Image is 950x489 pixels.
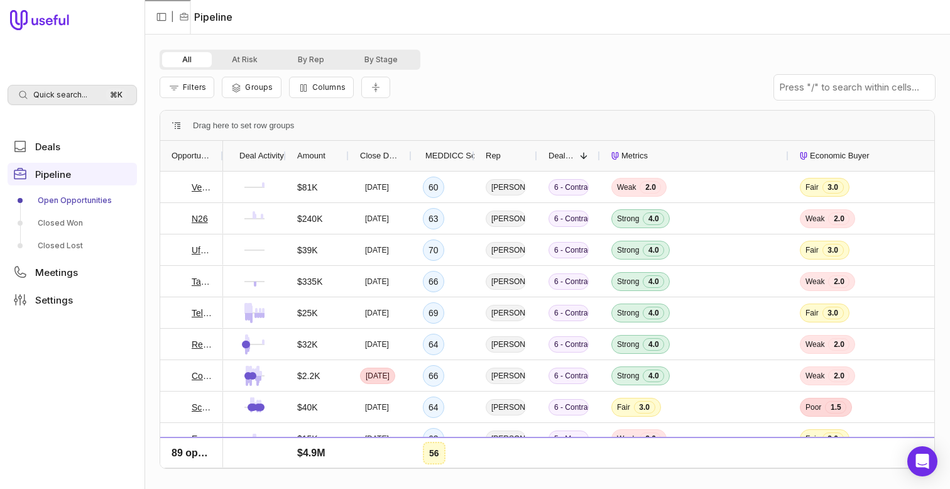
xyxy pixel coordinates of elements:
[425,148,487,163] span: MEDDICC Score
[297,180,318,195] span: $81K
[192,211,208,226] a: N26
[617,277,639,287] span: Strong
[643,275,664,288] span: 4.0
[549,462,589,478] span: 5 - Managed POC
[245,82,273,92] span: Groups
[822,464,844,476] span: 3.0
[278,52,344,67] button: By Rep
[805,245,819,255] span: Fair
[828,338,849,351] span: 2.0
[297,463,318,478] span: $46K
[549,179,589,195] span: 6 - Contract Negotiation
[549,148,575,163] span: Deal Stage
[365,434,389,444] time: [DATE]
[8,213,137,233] a: Closed Won
[549,273,589,290] span: 6 - Contract Negotiation
[35,295,73,305] span: Settings
[192,243,212,258] a: Ufurnish - reconnect
[617,402,630,412] span: Fair
[822,181,844,194] span: 3.0
[429,274,439,289] div: 66
[365,402,389,412] time: [DATE]
[828,212,849,225] span: 2.0
[365,214,389,224] time: [DATE]
[549,211,589,227] span: 6 - Contract Negotiation
[192,337,212,352] a: Render
[365,182,389,192] time: [DATE]
[179,9,232,25] li: Pipeline
[35,170,71,179] span: Pipeline
[486,462,526,478] span: [PERSON_NAME]
[297,431,318,446] span: $15K
[907,446,937,476] div: Open Intercom Messenger
[549,242,589,258] span: 6 - Contract Negotiation
[486,399,526,415] span: [PERSON_NAME]
[192,305,212,321] a: Telenav - Snowflake
[805,402,821,412] span: Poor
[35,142,60,151] span: Deals
[429,463,439,478] div: 74
[617,245,639,255] span: Strong
[35,268,78,277] span: Meetings
[486,211,526,227] span: [PERSON_NAME]
[192,431,212,446] a: Engagedly
[617,214,639,224] span: Strong
[429,337,439,352] div: 64
[365,308,389,318] time: [DATE]
[643,212,664,225] span: 4.0
[297,400,318,415] span: $40K
[486,368,526,384] span: [PERSON_NAME]
[549,368,589,384] span: 6 - Contract Negotiation
[643,244,664,256] span: 4.0
[486,148,501,163] span: Rep
[192,400,212,415] a: SchoolAI
[429,305,439,321] div: 69
[643,370,664,382] span: 4.0
[366,371,390,381] time: [DATE]
[634,401,655,414] span: 3.0
[617,308,639,318] span: Strong
[805,339,824,349] span: Weak
[344,52,418,67] button: By Stage
[617,339,639,349] span: Strong
[611,141,777,171] div: Metrics
[640,432,661,445] span: 2.0
[192,274,212,289] a: Tata Digital
[822,244,844,256] span: 3.0
[192,180,212,195] a: Veo - DT Connect
[423,141,463,171] div: MEDDICC Score
[193,118,294,133] span: Drag here to set row groups
[549,399,589,415] span: 6 - Contract Negotiation
[429,180,439,195] div: 60
[365,277,389,287] time: [DATE]
[297,274,322,289] span: $335K
[828,275,849,288] span: 2.0
[239,148,284,163] span: Deal Activity
[222,77,281,98] button: Group Pipeline
[429,243,439,258] div: 70
[486,179,526,195] span: [PERSON_NAME]
[365,339,389,349] time: [DATE]
[805,214,824,224] span: Weak
[192,463,212,478] a: Skiddle
[810,148,870,163] span: Economic Buyer
[640,181,661,194] span: 2.0
[805,277,824,287] span: Weak
[429,400,439,415] div: 64
[822,307,844,319] span: 3.0
[297,243,318,258] span: $39K
[429,431,439,446] div: 63
[486,305,526,321] span: [PERSON_NAME]
[486,431,526,447] span: [PERSON_NAME]
[617,434,636,444] span: Weak
[429,211,439,226] div: 63
[621,148,648,163] span: Metrics
[297,305,318,321] span: $25K
[33,90,87,100] span: Quick search...
[8,190,137,211] a: Open Opportunities
[8,236,137,256] a: Closed Lost
[8,135,137,158] a: Deals
[297,148,325,163] span: Amount
[822,432,844,445] span: 3.0
[8,190,137,256] div: Pipeline submenu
